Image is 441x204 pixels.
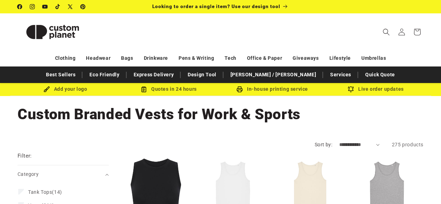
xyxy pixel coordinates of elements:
[179,52,214,64] a: Pens & Writing
[141,86,147,93] img: Order Updates Icon
[327,69,355,81] a: Services
[144,52,168,64] a: Drinkware
[42,69,79,81] a: Best Sellers
[18,105,423,124] h1: Custom Branded Vests for Work & Sports
[315,142,332,147] label: Sort by:
[28,189,52,195] span: Tank Tops
[55,52,76,64] a: Clothing
[18,152,32,160] h2: Filter:
[221,85,324,94] div: In-house printing service
[227,69,320,81] a: [PERSON_NAME] / [PERSON_NAME]
[117,85,221,94] div: Quotes in 24 hours
[14,85,117,94] div: Add your logo
[15,13,91,50] a: Custom Planet
[379,24,394,40] summary: Search
[361,52,386,64] a: Umbrellas
[18,16,88,48] img: Custom Planet
[247,52,282,64] a: Office & Paper
[329,52,351,64] a: Lifestyle
[86,52,111,64] a: Headwear
[184,69,220,81] a: Design Tool
[392,142,423,147] span: 275 products
[130,69,178,81] a: Express Delivery
[86,69,123,81] a: Eco Friendly
[348,86,354,93] img: Order updates
[152,4,280,9] span: Looking to order a single item? Use our design tool
[44,86,50,93] img: Brush Icon
[293,52,319,64] a: Giveaways
[121,52,133,64] a: Bags
[324,85,428,94] div: Live order updates
[225,52,236,64] a: Tech
[18,165,109,183] summary: Category (0 selected)
[28,189,62,195] span: (14)
[236,86,243,93] img: In-house printing
[18,171,39,177] span: Category
[362,69,399,81] a: Quick Quote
